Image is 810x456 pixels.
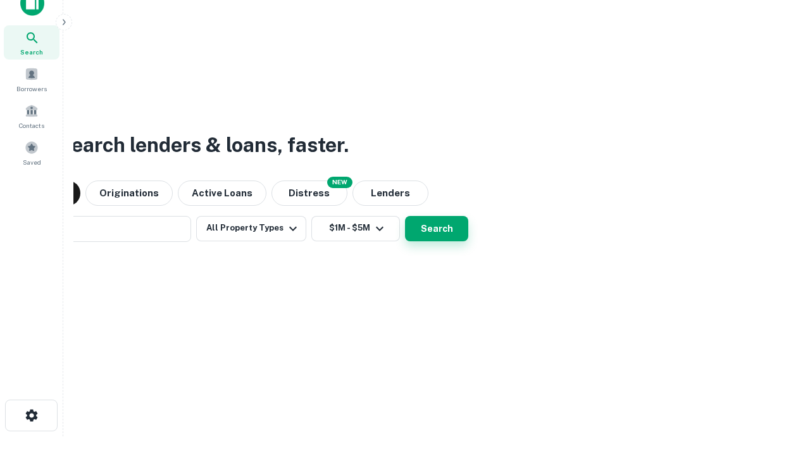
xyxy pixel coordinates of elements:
[747,355,810,415] iframe: Chat Widget
[20,47,43,57] span: Search
[23,157,41,167] span: Saved
[4,99,59,133] a: Contacts
[311,216,400,241] button: $1M - $5M
[85,180,173,206] button: Originations
[4,25,59,60] a: Search
[271,180,347,206] button: Search distressed loans with lien and other non-mortgage details.
[352,180,428,206] button: Lenders
[19,120,44,130] span: Contacts
[178,180,266,206] button: Active Loans
[196,216,306,241] button: All Property Types
[327,177,352,188] div: NEW
[4,62,59,96] a: Borrowers
[405,216,468,241] button: Search
[16,84,47,94] span: Borrowers
[4,136,59,170] a: Saved
[58,130,349,160] h3: Search lenders & loans, faster.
